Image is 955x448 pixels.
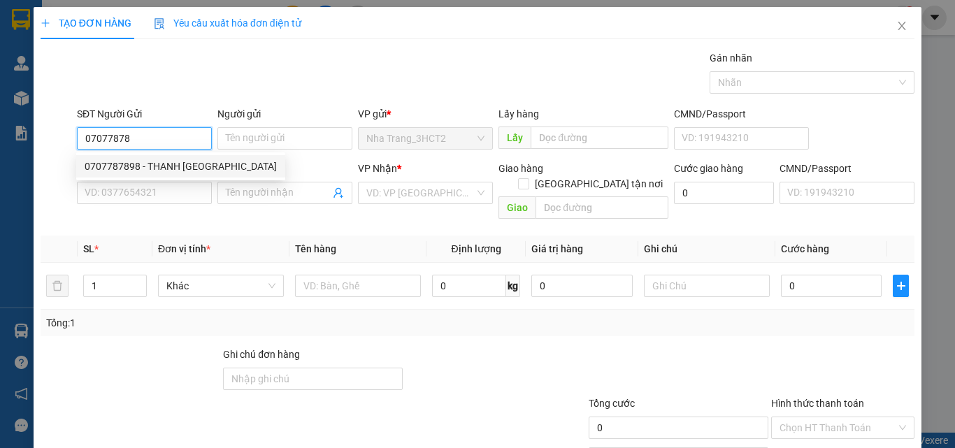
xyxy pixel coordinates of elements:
input: Ghi Chú [644,275,770,297]
li: (c) 2017 [117,66,192,84]
span: plus [41,18,50,28]
label: Hình thức thanh toán [771,398,864,409]
span: [GEOGRAPHIC_DATA] tận nơi [529,176,668,192]
span: TẠO ĐƠN HÀNG [41,17,131,29]
input: VD: Bàn, Ghế [295,275,421,297]
img: logo.jpg [152,17,185,51]
span: Lấy hàng [498,108,539,120]
span: Tổng cước [589,398,635,409]
span: Giao hàng [498,163,543,174]
button: plus [893,275,909,297]
input: Dọc đường [536,196,668,219]
span: Yêu cầu xuất hóa đơn điện tử [154,17,301,29]
b: [DOMAIN_NAME] [117,53,192,64]
span: user-add [333,187,344,198]
span: Khác [166,275,275,296]
th: Ghi chú [638,236,775,263]
input: 0 [531,275,632,297]
label: Ghi chú đơn hàng [223,349,300,360]
div: CMND/Passport [674,106,809,122]
span: SL [83,243,94,254]
label: Gán nhãn [710,52,752,64]
span: Định lượng [451,243,501,254]
div: SĐT Người Gửi [77,106,212,122]
input: Ghi chú đơn hàng [223,368,403,390]
button: Close [882,7,921,46]
b: Gửi khách hàng [86,20,138,86]
b: Phương Nam Express [17,90,77,180]
div: CMND/Passport [780,161,914,176]
input: Dọc đường [531,127,668,149]
div: 0707787898 - THANH [GEOGRAPHIC_DATA] [85,159,277,174]
div: VP gửi [358,106,493,122]
span: close [896,20,907,31]
div: Tổng: 1 [46,315,370,331]
div: Người gửi [217,106,352,122]
input: Cước giao hàng [674,182,774,204]
span: Nha Trang_3HCT2 [366,128,484,149]
span: Đơn vị tính [158,243,210,254]
div: 0707787898 - THANH NGA [76,155,285,178]
button: delete [46,275,69,297]
span: Cước hàng [781,243,829,254]
label: Cước giao hàng [674,163,743,174]
span: kg [506,275,520,297]
span: plus [893,280,908,291]
img: icon [154,18,165,29]
span: VP Nhận [358,163,397,174]
span: Giao [498,196,536,219]
span: Tên hàng [295,243,336,254]
span: Lấy [498,127,531,149]
span: Giá trị hàng [531,243,583,254]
